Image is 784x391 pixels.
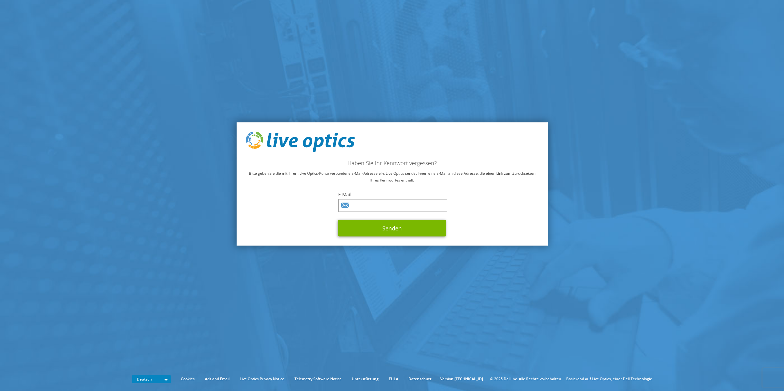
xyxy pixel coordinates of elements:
[384,376,403,382] a: EULA
[404,376,436,382] a: Datenschutz
[290,376,346,382] a: Telemetry Software Notice
[487,376,565,382] li: © 2025 Dell Inc. Alle Rechte vorbehalten.
[338,220,446,236] button: Senden
[235,376,289,382] a: Live Optics Privacy Notice
[200,376,234,382] a: Ads and Email
[176,376,199,382] a: Cookies
[437,376,486,382] li: Version [TECHNICAL_ID]
[246,170,538,183] p: Bitte geben Sie die mit Ihrem Live Optics-Konto verbundene E-Mail-Adresse ein. Live Optics sendet...
[566,376,652,382] li: Basierend auf Live Optics, einer Dell Technologie
[347,376,383,382] a: Unterstützung
[338,191,446,197] label: E-Mail
[246,159,538,166] h2: Haben Sie Ihr Kennwort vergessen?
[246,132,355,152] img: live_optics_svg.svg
